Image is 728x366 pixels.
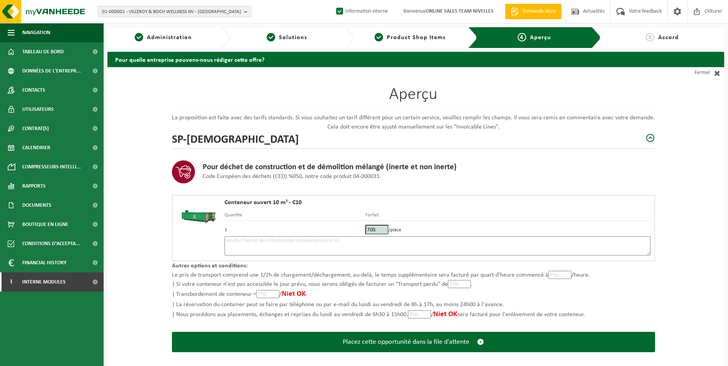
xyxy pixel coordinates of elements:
[98,6,251,17] button: 01-000001 - VILLEROY & BOCH WELLNESS NV - [GEOGRAPHIC_DATA]
[365,225,388,234] input: Prix
[172,86,655,107] h1: Aperçu
[172,270,655,320] p: Le prix de transport comprend une 1/2h de chargement/déchargement, au-delà, le temps supplémentai...
[530,35,551,41] span: Aperçu
[375,33,383,41] span: 3
[147,35,192,41] span: Administration
[22,42,64,61] span: Tableau de bord
[22,81,45,100] span: Contacts
[279,35,307,41] span: Solutions
[22,176,46,196] span: Rapports
[203,172,457,181] p: Code Européen des déchets (CED) %050, notre code produit 04-000031.
[282,290,306,298] span: Niet OK
[22,234,80,253] span: Conditions d'accepta...
[22,23,50,42] span: Navigation
[172,113,655,132] p: La proposition est faite avec des tarifs standards. Si vous souhaitez un tarif différent pour un ...
[605,33,720,42] a: 5Accord
[225,221,365,236] td: 1
[505,4,561,19] a: Demande devis
[203,163,457,172] h3: Pour déchet de construction et de démolition mélangé (inerte et non inerte)
[172,261,655,270] p: Autres options et conditions:
[22,100,54,119] span: Utilisateurs
[234,33,338,42] a: 2Solutions
[172,332,655,352] button: Placez cette opportunité dans la file d'attente
[107,52,724,67] h2: Pour quelle entreprise pouvons-nous rédiger cette offre?
[172,132,299,145] h2: SP-[DEMOGRAPHIC_DATA]
[22,215,68,234] span: Boutique en ligne
[22,196,51,215] span: Documents
[22,61,81,81] span: Données de l'entrepr...
[177,199,221,229] img: HK-XC-10-GN-00.png
[22,272,66,292] span: Interne modules
[365,221,650,236] td: /pièce
[426,8,494,14] strong: ONLINE SALES TEAM NIVELLES
[646,33,654,41] span: 5
[256,290,279,298] input: Prix
[335,6,388,17] label: Information interne
[343,338,469,346] span: Placez cette opportunité dans la file d'attente
[8,272,15,292] span: I
[135,33,143,41] span: 1
[483,33,585,42] a: 4Aperçu
[22,157,81,176] span: Compresseurs intelli...
[225,199,650,206] h4: Conteneur ouvert 10 m³ - C10
[448,280,471,288] input: Prix
[433,311,457,318] span: Niet OK
[102,6,241,18] span: 01-000001 - VILLEROY & BOCH WELLNESS NV - [GEOGRAPHIC_DATA]
[22,138,50,157] span: Calendrier
[365,211,650,221] th: Forfait
[408,310,431,318] input: Prix
[22,119,49,138] span: Contrat(s)
[387,35,446,41] span: Product Shop Items
[358,33,462,42] a: 3Product Shop Items
[658,35,679,41] span: Accord
[22,253,66,272] span: Financial History
[111,33,215,42] a: 1Administration
[225,211,365,221] th: Quantité
[548,271,571,279] input: Prix
[518,33,526,41] span: 4
[655,67,724,79] a: Fermer
[521,8,558,15] span: Demande devis
[267,33,275,41] span: 2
